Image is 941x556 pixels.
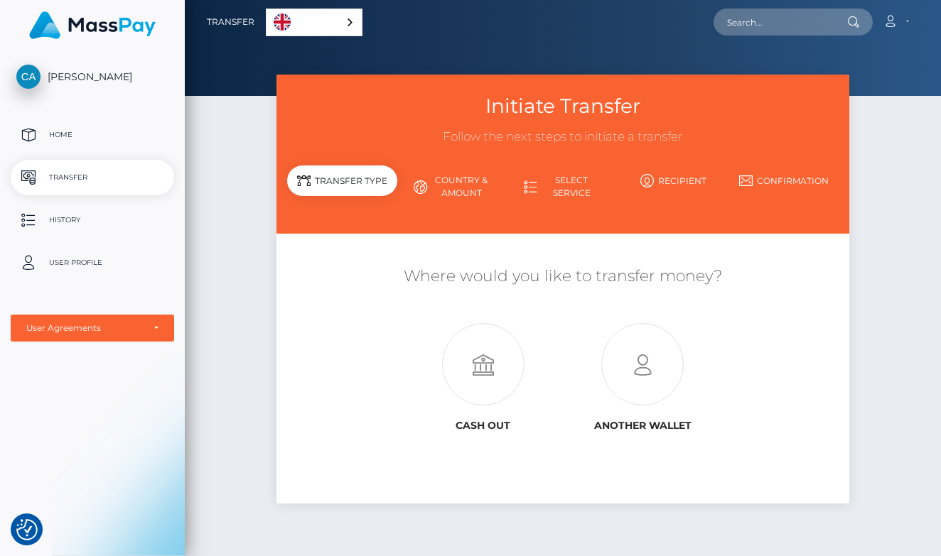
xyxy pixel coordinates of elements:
[266,9,362,36] aside: Language selected: English
[11,315,174,342] button: User Agreements
[414,420,552,432] h6: Cash out
[11,160,174,195] a: Transfer
[26,322,143,334] div: User Agreements
[16,167,168,188] p: Transfer
[11,70,174,83] span: [PERSON_NAME]
[207,7,254,37] a: Transfer
[16,209,168,231] p: History
[397,168,507,205] a: Country & Amount
[618,168,728,193] a: Recipient
[266,9,362,36] div: Language
[714,9,847,36] input: Search...
[267,9,362,36] a: English
[287,129,839,146] h3: Follow the next steps to initiate a transfer
[11,202,174,238] a: History
[29,11,156,39] img: MassPay
[16,519,38,540] img: Revisit consent button
[574,420,711,432] h6: Another wallet
[287,168,397,205] a: Transfer Type
[507,168,618,205] a: Select Service
[11,245,174,280] a: User Profile
[287,266,839,288] h5: Where would you like to transfer money?
[16,252,168,273] p: User Profile
[11,117,174,153] a: Home
[728,168,839,193] a: Confirmation
[16,124,168,146] p: Home
[16,519,38,540] button: Consent Preferences
[287,165,397,196] div: Transfer Type
[287,92,839,120] h3: Initiate Transfer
